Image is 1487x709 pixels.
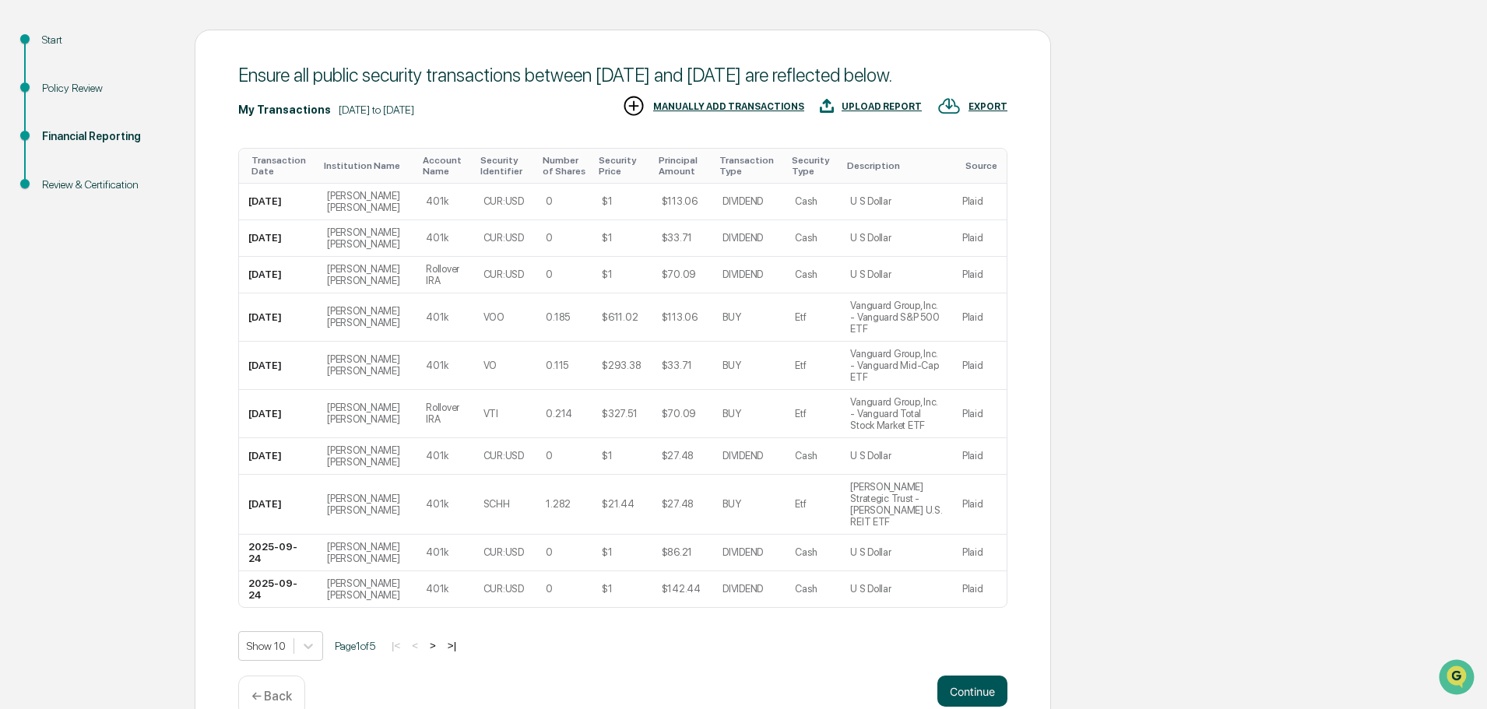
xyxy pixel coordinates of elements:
img: EXPORT [937,94,961,118]
button: < [407,639,423,652]
div: CUR:USD [483,450,524,462]
td: 2025-09-24 [239,535,318,571]
div: DIVIDEND [722,546,763,558]
div: SCHH [483,498,510,510]
div: $27.48 [662,450,694,462]
div: Vanguard Group, Inc. - Vanguard S&P 500 ETF [850,300,944,335]
div: MANUALLY ADD TRANSACTIONS [653,101,804,112]
div: U S Dollar [850,232,891,244]
div: Financial Reporting [42,128,170,145]
div: DIVIDEND [722,232,763,244]
button: > [425,639,441,652]
div: Toggle SortBy [543,155,586,177]
div: We're available if you need us! [53,135,197,147]
div: $70.09 [662,269,696,280]
div: Vanguard Group, Inc. - Vanguard Mid-Cap ETF [850,348,944,383]
p: How can we help? [16,33,283,58]
td: Plaid [953,475,1007,535]
div: $611.02 [602,311,638,323]
div: CUR:USD [483,583,524,595]
div: VTI [483,408,498,419]
td: Rollover IRA [417,390,474,438]
a: Powered byPylon [110,263,188,276]
button: >| [443,639,461,652]
div: 🔎 [16,227,28,240]
div: $86.21 [662,546,692,558]
td: [DATE] [239,475,318,535]
div: Toggle SortBy [599,155,646,177]
div: DIVIDEND [722,269,763,280]
td: 401k [417,220,474,257]
div: 0 [546,546,553,558]
div: $1 [602,232,612,244]
div: BUY [722,408,740,419]
div: Start new chat [53,119,255,135]
td: Plaid [953,220,1007,257]
td: [DATE] [239,220,318,257]
td: [DATE] [239,342,318,390]
div: [PERSON_NAME] [PERSON_NAME] [327,190,407,213]
div: 0 [546,195,553,207]
div: [PERSON_NAME] [PERSON_NAME] [327,263,407,286]
div: Toggle SortBy [792,155,835,177]
div: 0 [546,450,553,462]
div: $21.44 [602,498,634,510]
iframe: Open customer support [1437,658,1479,700]
button: Start new chat [265,124,283,142]
div: Toggle SortBy [719,155,779,177]
div: 0.185 [546,311,570,323]
div: Ensure all public security transactions between [DATE] and [DATE] are reflected below. [238,64,1007,86]
div: U S Dollar [850,583,891,595]
div: Cash [795,450,817,462]
span: Page 1 of 5 [335,640,375,652]
div: Etf [795,408,806,419]
div: 0.214 [546,408,572,419]
div: 0 [546,583,553,595]
div: [PERSON_NAME] [PERSON_NAME] [327,226,407,250]
div: $70.09 [662,408,696,419]
div: BUY [722,311,740,323]
div: VOO [483,311,504,323]
span: Preclearance [31,196,100,212]
div: [PERSON_NAME] [PERSON_NAME] [327,577,407,601]
a: 🔎Data Lookup [9,219,104,247]
div: UPLOAD REPORT [842,101,922,112]
div: 0.115 [546,360,568,371]
div: $33.71 [662,360,692,371]
div: $1 [602,583,612,595]
div: $1 [602,195,612,207]
td: Rollover IRA [417,257,474,293]
div: $27.48 [662,498,694,510]
div: $1 [602,546,612,558]
div: [DATE] to [DATE] [339,104,414,116]
div: Toggle SortBy [324,160,410,171]
div: Cash [795,583,817,595]
td: 401k [417,571,474,607]
div: CUR:USD [483,232,524,244]
div: $113.06 [662,195,698,207]
p: ← Back [251,689,292,704]
td: 401k [417,293,474,342]
div: DIVIDEND [722,583,763,595]
div: 0 [546,232,553,244]
td: [DATE] [239,257,318,293]
td: Plaid [953,342,1007,390]
div: Toggle SortBy [480,155,531,177]
td: [DATE] [239,184,318,220]
button: Continue [937,676,1007,707]
td: [DATE] [239,438,318,475]
div: [PERSON_NAME] [PERSON_NAME] [327,402,407,425]
td: Plaid [953,257,1007,293]
div: Toggle SortBy [847,160,947,171]
div: BUY [722,360,740,371]
div: Cash [795,195,817,207]
div: [PERSON_NAME] [PERSON_NAME] [327,444,407,468]
img: MANUALLY ADD TRANSACTIONS [622,94,645,118]
td: Plaid [953,438,1007,475]
div: [PERSON_NAME] [PERSON_NAME] [327,305,407,328]
div: $113.06 [662,311,698,323]
td: 2025-09-24 [239,571,318,607]
div: $1 [602,269,612,280]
